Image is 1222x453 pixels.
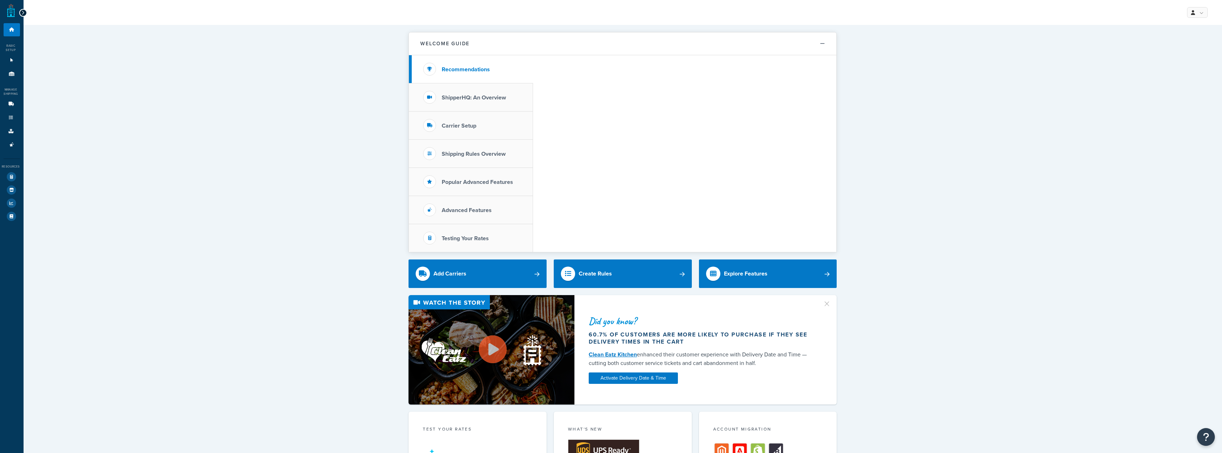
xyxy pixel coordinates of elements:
[423,426,532,434] div: Test your rates
[442,151,506,157] h3: Shipping Rules Overview
[699,259,837,288] a: Explore Features
[554,259,692,288] a: Create Rules
[4,170,20,183] li: Test Your Rates
[589,316,814,326] div: Did you know?
[4,98,20,111] li: Carriers
[4,184,20,196] li: Marketplace
[589,372,678,384] a: Activate Delivery Date & Time
[442,179,513,185] h3: Popular Advanced Features
[589,350,814,367] div: enhanced their customer experience with Delivery Date and Time — cutting both customer service ti...
[4,125,20,138] li: Boxes
[4,67,20,81] li: Origins
[4,138,20,151] li: Advanced Features
[579,269,612,279] div: Create Rules
[4,197,20,210] li: Analytics
[409,259,547,288] a: Add Carriers
[442,66,490,73] h3: Recommendations
[4,54,20,67] li: Websites
[4,23,20,36] li: Dashboard
[589,331,814,345] div: 60.7% of customers are more likely to purchase if they see delivery times in the cart
[568,426,678,434] div: What's New
[4,210,20,223] li: Help Docs
[4,111,20,124] li: Shipping Rules
[409,295,574,405] img: Video thumbnail
[409,32,836,55] button: Welcome Guide
[442,123,476,129] h3: Carrier Setup
[1197,428,1215,446] button: Open Resource Center
[442,235,489,242] h3: Testing Your Rates
[433,269,466,279] div: Add Carriers
[420,41,470,46] h2: Welcome Guide
[724,269,767,279] div: Explore Features
[442,94,506,101] h3: ShipperHQ: An Overview
[442,207,492,213] h3: Advanced Features
[589,350,637,359] a: Clean Eatz Kitchen
[713,426,823,434] div: Account Migration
